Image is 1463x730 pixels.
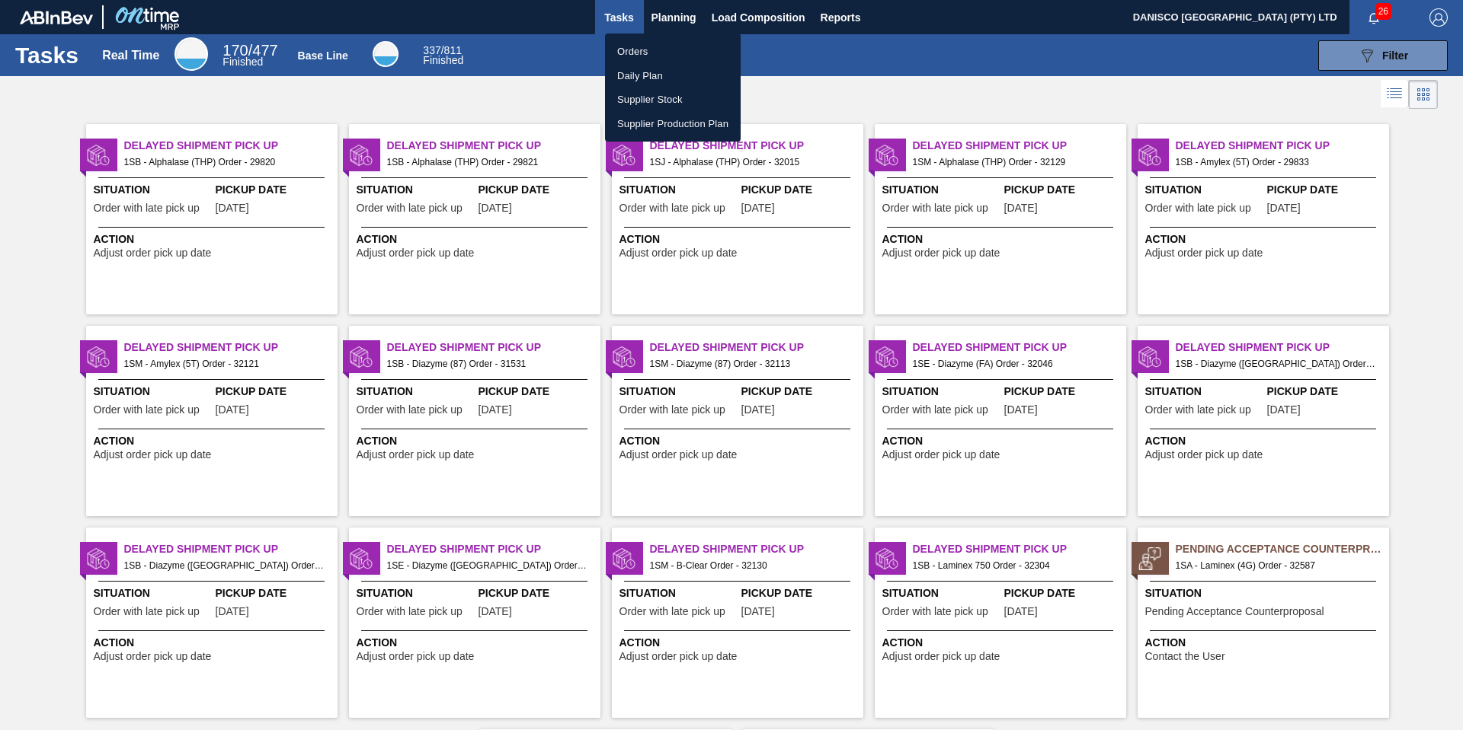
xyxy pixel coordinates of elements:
a: Daily Plan [605,64,741,88]
a: Orders [605,40,741,64]
a: Supplier Production Plan [605,112,741,136]
a: Supplier Stock [605,88,741,112]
